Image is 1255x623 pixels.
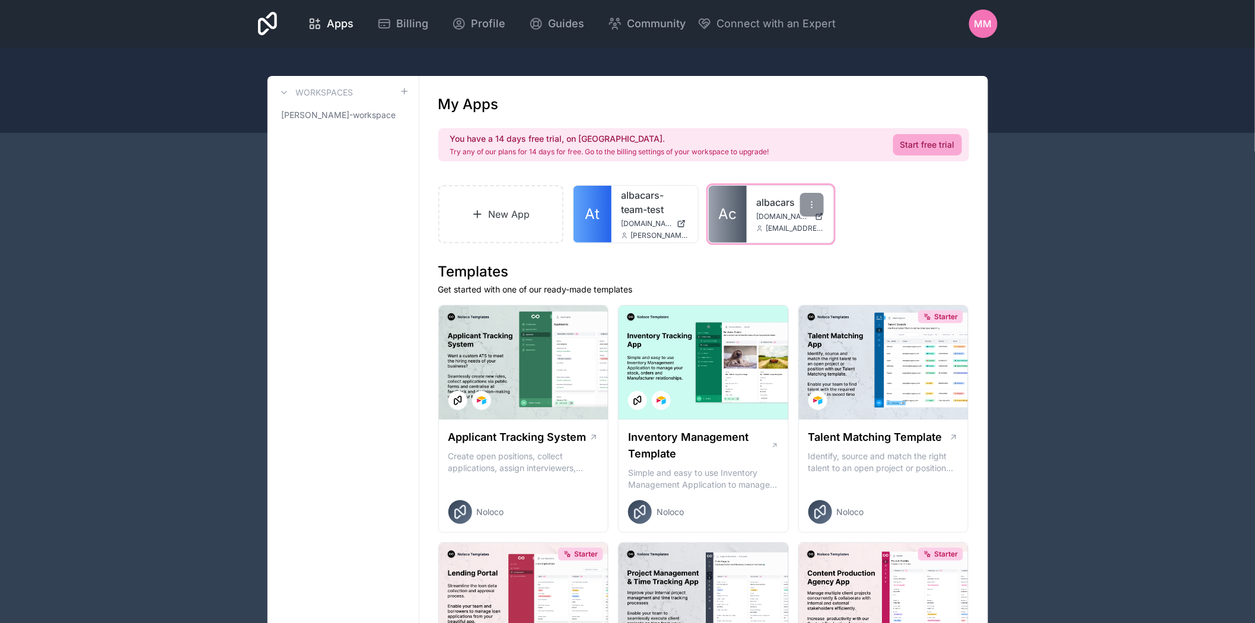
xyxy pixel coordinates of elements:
[277,104,409,126] a: [PERSON_NAME]-workspace
[296,87,353,98] h3: Workspaces
[628,467,779,491] p: Simple and easy to use Inventory Management Application to manage your stock, orders and Manufact...
[709,186,747,243] a: Ac
[442,11,515,37] a: Profile
[719,205,737,224] span: Ac
[477,396,486,405] img: Airtable Logo
[438,95,499,114] h1: My Apps
[450,147,769,157] p: Try any of our plans for 14 days for free. Go to the billing settings of your workspace to upgrade!
[813,396,823,405] img: Airtable Logo
[697,15,836,32] button: Connect with an Expert
[621,188,689,217] a: albacars-team-test
[438,262,969,281] h1: Templates
[574,186,611,243] a: At
[657,506,684,518] span: Noloco
[628,429,770,462] h1: Inventory Management Template
[630,231,689,240] span: [PERSON_NAME][EMAIL_ADDRESS][DOMAIN_NAME]
[756,195,824,209] a: albacars
[716,15,836,32] span: Connect with an Expert
[438,185,564,243] a: New App
[766,224,824,233] span: [EMAIL_ADDRESS][DOMAIN_NAME]
[808,429,942,446] h1: Talent Matching Template
[808,450,959,474] p: Identify, source and match the right talent to an open project or position with our Talent Matchi...
[893,134,962,155] a: Start free trial
[448,450,599,474] p: Create open positions, collect applications, assign interviewers, centralise candidate feedback a...
[327,15,353,32] span: Apps
[837,506,864,518] span: Noloco
[585,205,600,224] span: At
[477,506,504,518] span: Noloco
[934,549,958,559] span: Starter
[756,212,824,221] a: [DOMAIN_NAME]
[471,15,505,32] span: Profile
[598,11,695,37] a: Community
[974,17,992,31] span: MM
[621,219,672,228] span: [DOMAIN_NAME]
[448,429,587,446] h1: Applicant Tracking System
[627,15,686,32] span: Community
[277,85,353,100] a: Workspaces
[621,219,689,228] a: [DOMAIN_NAME]
[450,133,769,145] h2: You have a 14 days free trial, on [GEOGRAPHIC_DATA].
[438,284,969,295] p: Get started with one of our ready-made templates
[934,312,958,322] span: Starter
[657,396,666,405] img: Airtable Logo
[520,11,594,37] a: Guides
[396,15,428,32] span: Billing
[574,549,598,559] span: Starter
[548,15,584,32] span: Guides
[298,11,363,37] a: Apps
[756,212,810,221] span: [DOMAIN_NAME]
[282,109,396,121] span: [PERSON_NAME]-workspace
[368,11,438,37] a: Billing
